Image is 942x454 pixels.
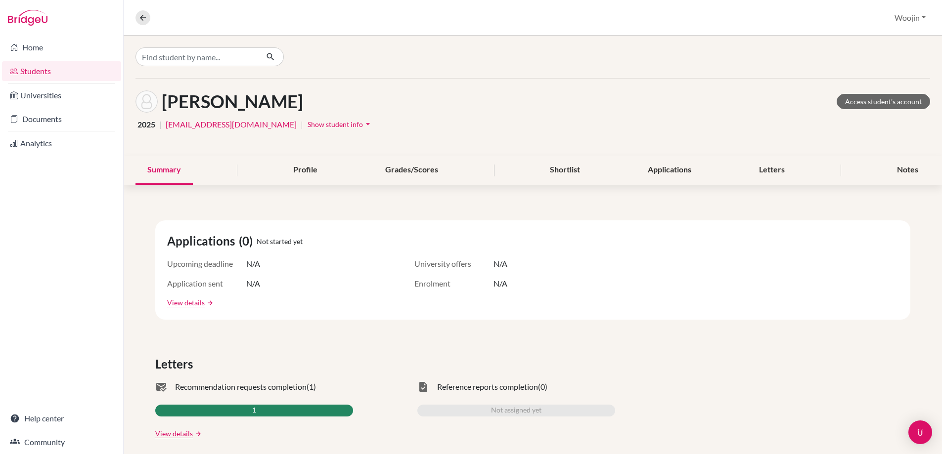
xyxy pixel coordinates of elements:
[437,381,538,393] span: Reference reports completion
[363,119,373,129] i: arrow_drop_down
[175,381,307,393] span: Recommendation requests completion
[885,156,930,185] div: Notes
[257,236,303,247] span: Not started yet
[135,47,258,66] input: Find student by name...
[908,420,932,444] div: Open Intercom Messenger
[281,156,329,185] div: Profile
[2,133,121,153] a: Analytics
[155,428,193,439] a: View details
[2,409,121,428] a: Help center
[239,232,257,250] span: (0)
[2,61,121,81] a: Students
[167,278,246,289] span: Application sent
[193,430,202,437] a: arrow_forward
[414,278,493,289] span: Enrolment
[491,405,541,416] span: Not assigned yet
[155,381,167,393] span: mark_email_read
[8,10,47,26] img: Bridge-U
[205,299,214,306] a: arrow_forward
[135,156,193,185] div: Summary
[167,258,246,270] span: Upcoming deadline
[2,85,121,105] a: Universities
[162,91,303,112] h1: [PERSON_NAME]
[246,278,260,289] span: N/A
[538,156,592,185] div: Shortlist
[301,119,303,130] span: |
[493,278,507,289] span: N/A
[493,258,507,270] span: N/A
[155,355,197,373] span: Letters
[135,90,158,113] img: Shreya Charpe's avatar
[373,156,450,185] div: Grades/Scores
[636,156,703,185] div: Applications
[167,232,239,250] span: Applications
[837,94,930,109] a: Access student's account
[159,119,162,130] span: |
[747,156,797,185] div: Letters
[538,381,547,393] span: (0)
[2,109,121,129] a: Documents
[414,258,493,270] span: University offers
[307,117,373,132] button: Show student infoarrow_drop_down
[166,119,297,130] a: [EMAIL_ADDRESS][DOMAIN_NAME]
[2,432,121,452] a: Community
[417,381,429,393] span: task
[2,38,121,57] a: Home
[246,258,260,270] span: N/A
[890,8,930,27] button: Woojin
[252,405,256,416] span: 1
[308,120,363,128] span: Show student info
[307,381,316,393] span: (1)
[167,297,205,308] a: View details
[137,119,155,130] span: 2025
